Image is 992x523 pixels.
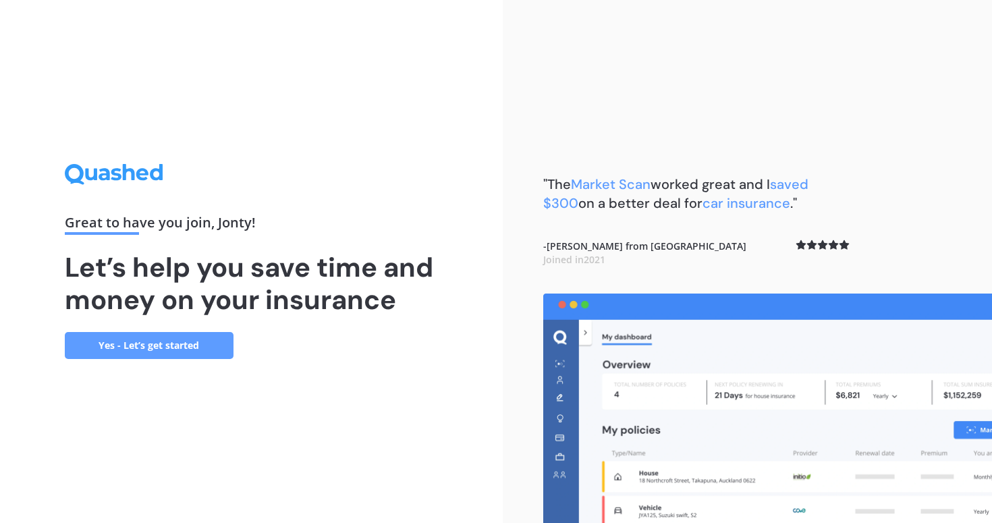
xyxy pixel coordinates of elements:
img: dashboard.webp [543,294,992,523]
a: Yes - Let’s get started [65,332,233,359]
b: "The worked great and I on a better deal for ." [543,175,808,212]
div: Great to have you join , Jonty ! [65,216,439,235]
span: Market Scan [571,175,651,193]
span: car insurance [702,194,790,212]
span: Joined in 2021 [543,253,605,266]
h1: Let’s help you save time and money on your insurance [65,251,439,316]
b: - [PERSON_NAME] from [GEOGRAPHIC_DATA] [543,240,746,266]
span: saved $300 [543,175,808,212]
